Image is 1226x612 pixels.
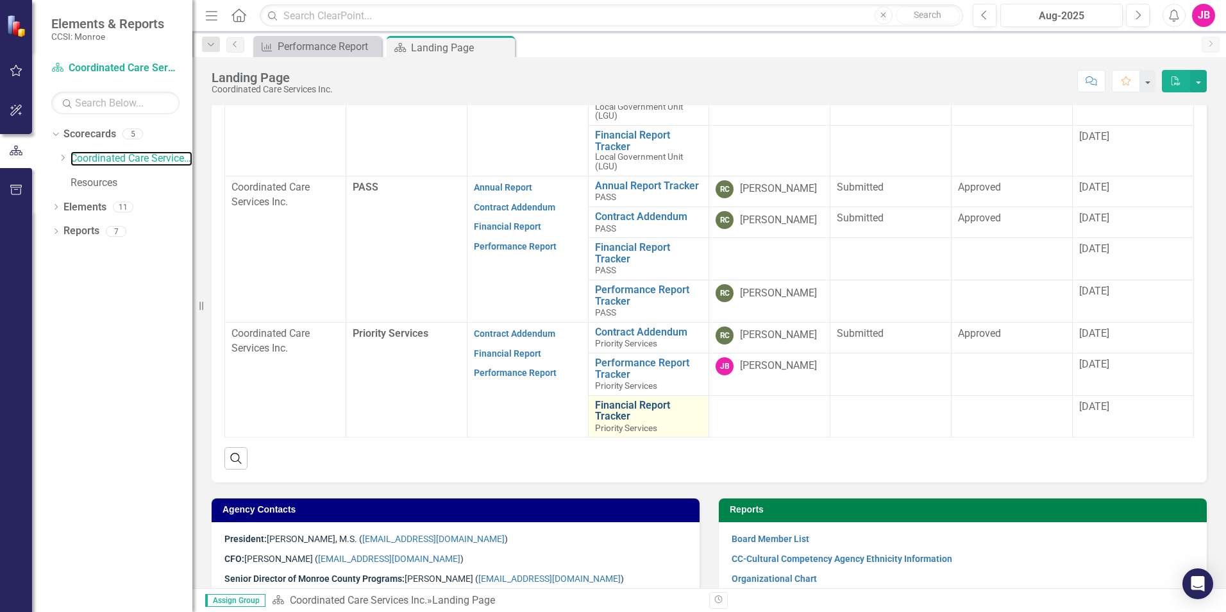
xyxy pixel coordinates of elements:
[595,101,683,121] span: Local Government Unit (LGU)
[1079,285,1109,297] span: [DATE]
[958,212,1001,224] span: Approved
[740,359,817,373] div: [PERSON_NAME]
[474,221,541,232] a: Financial Report
[63,224,99,239] a: Reports
[830,207,952,237] td: Double-Click to Edit
[952,207,1073,237] td: Double-Click to Edit
[595,307,616,318] span: PASS
[474,202,555,212] a: Contract Addendum
[51,31,164,42] small: CCSI: Monroe
[1079,212,1109,224] span: [DATE]
[716,284,734,302] div: RC
[588,353,709,395] td: Double-Click to Edit Right Click for Context Menu
[1079,181,1109,193] span: [DATE]
[223,505,693,514] h3: Agency Contacts
[318,554,460,564] a: [EMAIL_ADDRESS][DOMAIN_NAME]
[588,207,709,237] td: Double-Click to Edit Right Click for Context Menu
[595,223,616,234] span: PASS
[474,328,555,339] a: Contract Addendum
[716,327,734,344] div: RC
[952,176,1073,207] td: Double-Click to Edit
[830,322,952,353] td: Double-Click to Edit
[732,534,809,544] a: Board Member List
[595,265,616,275] span: PASS
[595,338,657,348] span: Priority Services
[837,327,884,339] span: Submitted
[224,574,624,584] span: [PERSON_NAME] ( )
[474,241,557,251] a: Performance Report
[716,180,734,198] div: RC
[1005,8,1118,24] div: Aug-2025
[205,594,265,607] span: Assign Group
[837,181,884,193] span: Submitted
[740,286,817,301] div: [PERSON_NAME]
[732,554,952,564] a: CC-Cultural Competency Agency Ethnicity Information
[278,38,378,55] div: Performance Report
[51,92,180,114] input: Search Below...
[595,423,657,433] span: Priority Services
[830,238,952,280] td: Double-Click to Edit
[478,574,621,584] a: [EMAIL_ADDRESS][DOMAIN_NAME]
[595,380,657,391] span: Priority Services
[1192,4,1215,27] button: JB
[588,322,709,353] td: Double-Click to Edit Right Click for Context Menu
[51,16,164,31] span: Elements & Reports
[595,284,703,307] a: Performance Report Tracker
[588,176,709,207] td: Double-Click to Edit Right Click for Context Menu
[224,574,405,584] strong: Senior Director of Monroe County Programs:
[952,353,1073,395] td: Double-Click to Edit
[353,181,378,193] span: PASS
[740,213,817,228] div: [PERSON_NAME]
[952,238,1073,280] td: Double-Click to Edit
[958,181,1001,193] span: Approved
[595,180,703,192] a: Annual Report Tracker
[1182,568,1213,599] div: Open Intercom Messenger
[474,368,557,378] a: Performance Report
[595,192,616,202] span: PASS
[595,151,683,171] span: Local Government Unit (LGU)
[952,280,1073,322] td: Double-Click to Edit
[411,40,512,56] div: Landing Page
[224,534,267,544] strong: President:
[290,594,427,606] a: Coordinated Care Services Inc.
[595,242,703,264] a: Financial Report Tracker
[595,400,703,422] a: Financial Report Tracker
[830,353,952,395] td: Double-Click to Edit
[474,348,541,359] a: Financial Report
[224,534,508,544] span: [PERSON_NAME], M.S. ( )
[952,126,1073,176] td: Double-Click to Edit
[224,554,460,564] span: [PERSON_NAME] (
[256,38,378,55] a: Performance Report
[474,182,532,192] a: Annual Report
[51,61,180,76] a: Coordinated Care Services Inc.
[716,357,734,375] div: JB
[63,127,116,142] a: Scorecards
[1079,327,1109,339] span: [DATE]
[952,395,1073,438] td: Double-Click to Edit
[122,129,143,140] div: 5
[224,554,244,564] strong: CFO:
[260,4,963,27] input: Search ClearPoint...
[914,10,941,20] span: Search
[837,212,884,224] span: Submitted
[272,593,700,608] div: »
[588,395,709,438] td: Double-Click to Edit Right Click for Context Menu
[740,182,817,196] div: [PERSON_NAME]
[588,280,709,322] td: Double-Click to Edit Right Click for Context Menu
[595,357,703,380] a: Performance Report Tracker
[113,201,133,212] div: 11
[588,126,709,176] td: Double-Click to Edit Right Click for Context Menu
[595,211,703,223] a: Contract Addendum
[460,554,464,564] span: )
[353,327,428,339] span: Priority Services
[595,327,703,338] a: Contract Addendum
[71,151,192,166] a: Coordinated Care Services Inc.
[952,322,1073,353] td: Double-Click to Edit
[830,395,952,438] td: Double-Click to Edit
[732,574,817,584] a: Organizational Chart
[71,176,192,191] a: Resources
[830,176,952,207] td: Double-Click to Edit
[716,211,734,229] div: RC
[63,200,106,215] a: Elements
